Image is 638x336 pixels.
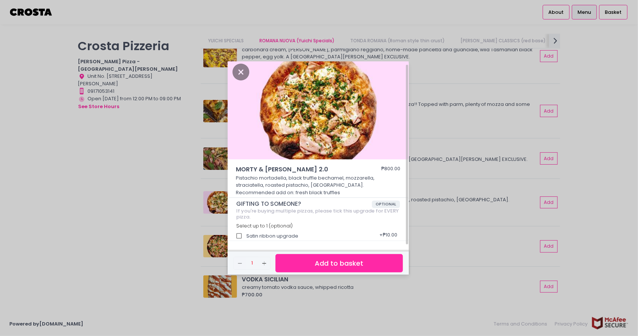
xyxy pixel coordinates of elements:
img: MORTY & ELLA 2.0 [228,58,409,160]
div: + ₱10.00 [377,229,400,243]
button: Close [232,68,250,75]
div: If you're buying multiple pizzas, please tick this upgrade for EVERY pizza. [236,208,400,220]
button: Add to basket [275,254,403,272]
span: Select up to 1 (optional) [236,223,293,229]
span: GIFTING TO SOMEONE? [236,201,372,207]
div: ₱800.00 [381,165,400,174]
p: Pistachio mortadella, black truffle bechamel, mozzarella, straciatella, roasted pistachio, [GEOGR... [236,174,400,196]
span: OPTIONAL [372,201,400,208]
span: MORTY & [PERSON_NAME] 2.0 [236,165,359,174]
